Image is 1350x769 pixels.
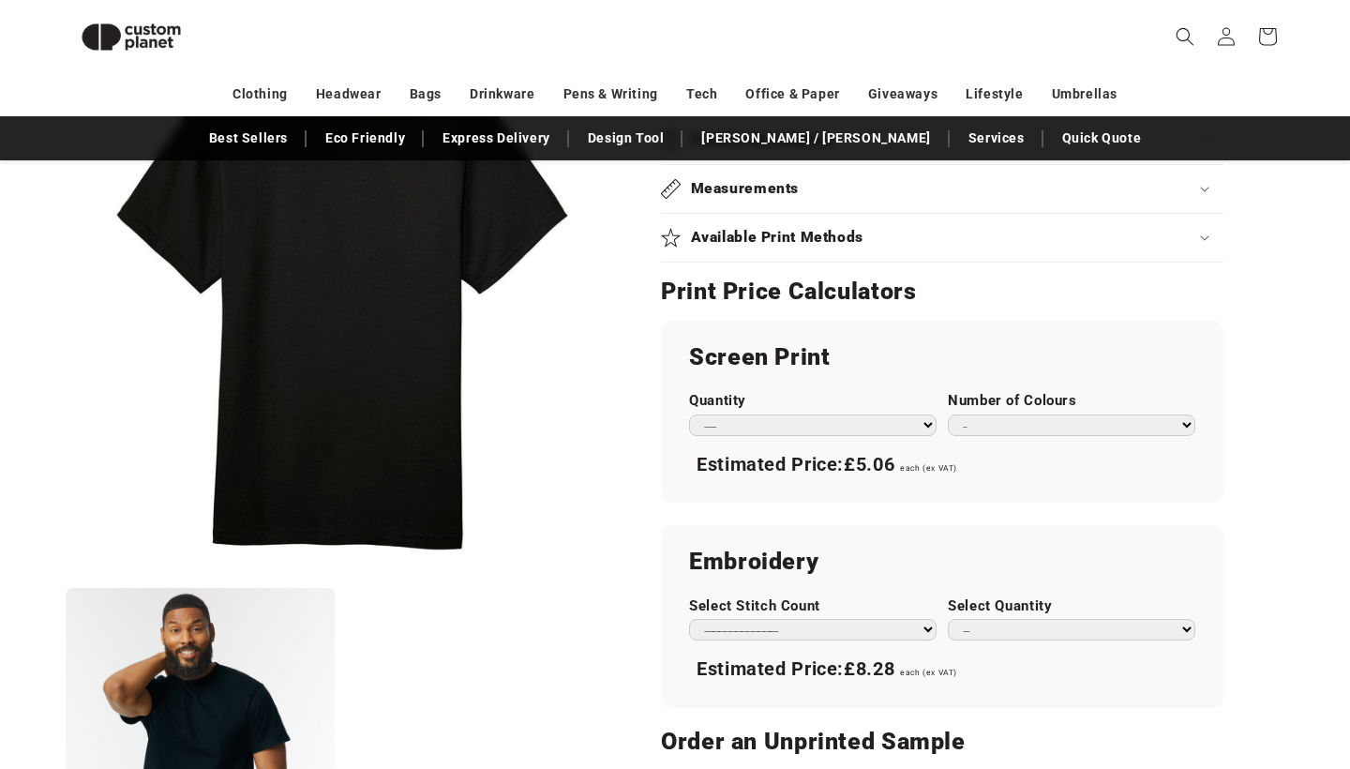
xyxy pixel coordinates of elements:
[433,122,560,155] a: Express Delivery
[689,392,937,410] label: Quantity
[689,342,1195,372] h2: Screen Print
[689,547,1195,577] h2: Embroidery
[661,165,1223,213] summary: Measurements
[200,122,297,155] a: Best Sellers
[1052,78,1117,111] a: Umbrellas
[745,78,839,111] a: Office & Paper
[66,8,197,67] img: Custom Planet
[470,78,534,111] a: Drinkware
[868,78,937,111] a: Giveaways
[1164,16,1206,57] summary: Search
[563,78,658,111] a: Pens & Writing
[692,122,939,155] a: [PERSON_NAME] / [PERSON_NAME]
[686,78,717,111] a: Tech
[844,657,894,680] span: £8.28
[948,392,1195,410] label: Number of Colours
[661,277,1223,307] h2: Print Price Calculators
[900,463,957,473] span: each (ex VAT)
[410,78,442,111] a: Bags
[316,122,414,155] a: Eco Friendly
[959,122,1034,155] a: Services
[966,78,1023,111] a: Lifestyle
[844,453,894,475] span: £5.06
[900,668,957,677] span: each (ex VAT)
[661,727,1223,757] h2: Order an Unprinted Sample
[691,179,800,199] h2: Measurements
[316,78,382,111] a: Headwear
[689,650,1195,689] div: Estimated Price:
[691,228,864,248] h2: Available Print Methods
[1053,122,1151,155] a: Quick Quote
[1028,566,1350,769] iframe: Chat Widget
[232,78,288,111] a: Clothing
[948,597,1195,615] label: Select Quantity
[661,214,1223,262] summary: Available Print Methods
[578,122,674,155] a: Design Tool
[689,597,937,615] label: Select Stitch Count
[689,445,1195,485] div: Estimated Price:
